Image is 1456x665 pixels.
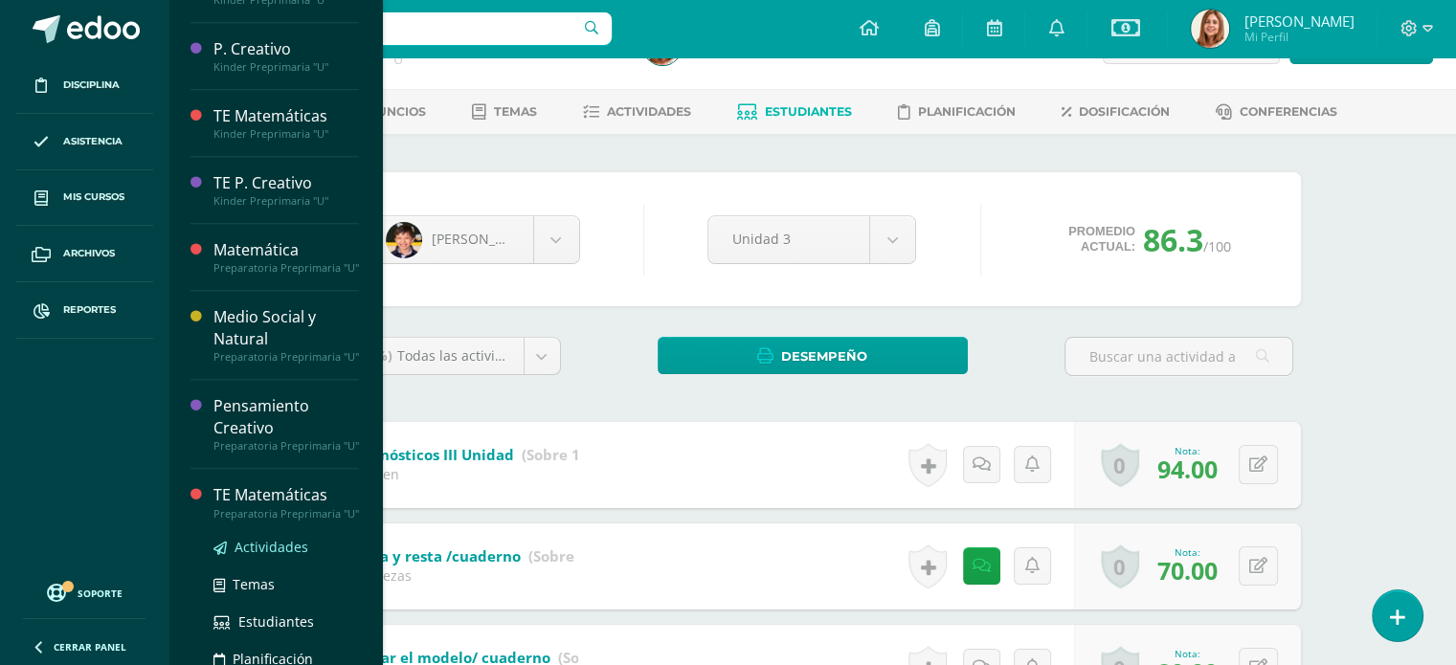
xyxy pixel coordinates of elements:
a: Suma y resta /cuaderno (Sobre 100.0) [348,542,621,572]
span: Disciplina [63,78,120,93]
a: [PERSON_NAME] [371,216,579,263]
div: Matemática [213,239,359,261]
strong: (Sobre 100.0) [522,445,615,464]
a: Mis cursos [15,170,153,227]
span: Cerrar panel [54,640,126,654]
span: Temas [233,575,275,593]
span: Dosificación [1079,104,1170,119]
div: Preparatoria Preprimaria "U" [213,439,359,453]
a: TE MatemáticasPreparatoria Preprimaria "U" [213,484,359,520]
div: Examen [348,465,578,483]
span: Actividades [235,538,308,556]
span: 94.00 [1157,453,1218,485]
span: 70.00 [1157,554,1218,587]
a: Conferencias [1216,97,1337,127]
img: c7dfd495cd5c14588a7ccfa6ca9e1a41.png [386,222,422,258]
span: [PERSON_NAME] [1243,11,1354,31]
span: Todas las actividades de esta unidad [397,346,635,365]
div: Preparatoria Preprimaria "U" [213,261,359,275]
span: Temas [494,104,537,119]
div: Preparatoria Preprimaria "U" [213,507,359,521]
div: Kinder Preprimaria "U" [213,127,359,141]
a: Dosificación [1062,97,1170,127]
div: Pensamiento Creativo [213,395,359,439]
a: (100%)Todas las actividades de esta unidad [333,338,560,374]
a: Diagnósticos III Unidad (Sobre 100.0) [348,440,615,471]
a: Soporte [23,579,146,605]
b: Suma y resta /cuaderno [348,546,521,565]
span: (100%) [347,346,392,365]
a: Asistencia [15,114,153,170]
div: TE P. Creativo [213,172,359,194]
div: Nota: [1157,545,1218,559]
a: Estudiantes [737,97,852,127]
strong: (Sobre 100.0) [528,546,621,565]
a: Desempeño [658,337,968,374]
span: Reportes [63,302,116,318]
div: Kinder Preprimaria "U" [213,194,359,208]
div: Medio Social y Natural [213,306,359,350]
a: Estudiantes [213,610,359,632]
a: TE MatemáticasKinder Preprimaria "U" [213,105,359,141]
a: Reportes [15,282,153,339]
span: Unidad 3 [732,216,845,261]
span: Asistencia [63,134,123,149]
div: Nota: [1157,647,1218,660]
span: Mis cursos [63,189,124,205]
span: Promedio actual: [1068,224,1135,255]
span: 86.3 [1143,219,1203,260]
a: 0 [1101,544,1139,588]
a: Medio Social y NaturalPreparatoria Preprimaria "U" [213,306,359,364]
a: Actividades [213,536,359,558]
a: P. CreativoKinder Preprimaria "U" [213,38,359,74]
input: Buscar una actividad aquí... [1065,338,1292,375]
a: Temas [213,573,359,595]
input: Busca un usuario... [181,12,612,45]
a: Planificación [898,97,1016,127]
div: Destrezas [348,566,578,585]
a: Unidad 3 [708,216,915,263]
span: Estudiantes [238,612,314,631]
div: Prekinder Preprimaria 'U' [241,50,620,68]
span: Conferencias [1240,104,1337,119]
span: Desempeño [781,339,867,374]
span: Estudiantes [765,104,852,119]
a: Archivos [15,226,153,282]
a: TE P. CreativoKinder Preprimaria "U" [213,172,359,208]
b: Diagnósticos III Unidad [348,445,514,464]
div: Preparatoria Preprimaria "U" [213,350,359,364]
div: TE Matemáticas [213,105,359,127]
img: eb2ab618cba906d884e32e33fe174f12.png [1191,10,1229,48]
div: Kinder Preprimaria "U" [213,60,359,74]
span: /100 [1203,237,1231,255]
span: Archivos [63,246,115,261]
span: Soporte [78,587,123,600]
a: Disciplina [15,57,153,114]
span: Planificación [918,104,1016,119]
span: Anuncios [359,104,426,119]
span: Actividades [607,104,691,119]
a: MatemáticaPreparatoria Preprimaria "U" [213,239,359,275]
div: TE Matemáticas [213,484,359,506]
a: Pensamiento CreativoPreparatoria Preprimaria "U" [213,395,359,453]
a: Temas [472,97,537,127]
span: [PERSON_NAME] [432,230,539,248]
div: P. Creativo [213,38,359,60]
a: 0 [1101,443,1139,487]
span: Mi Perfil [1243,29,1354,45]
div: Nota: [1157,444,1218,457]
a: Actividades [583,97,691,127]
